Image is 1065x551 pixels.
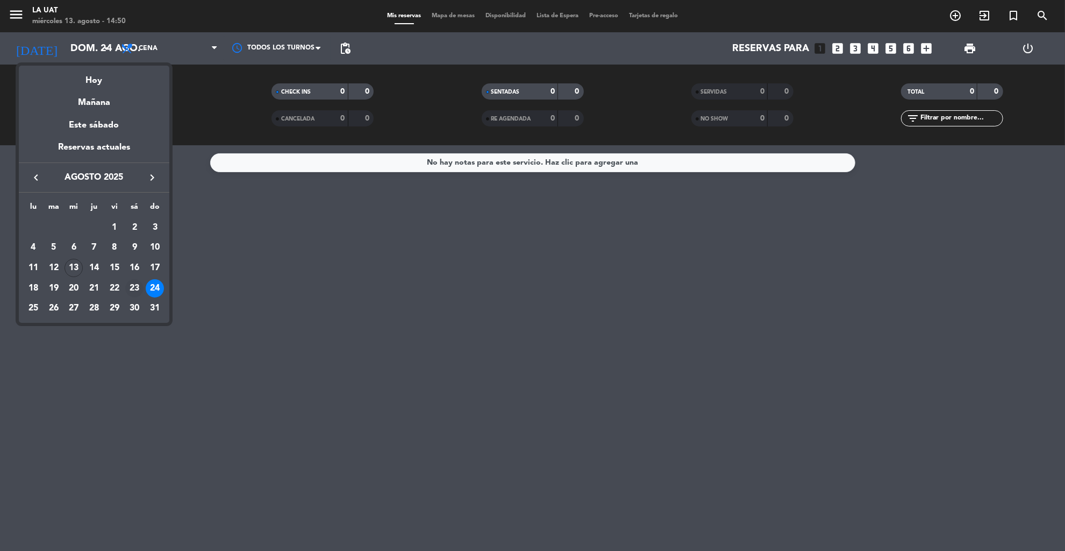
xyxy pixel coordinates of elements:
[63,258,84,278] td: 13 de agosto de 2025
[84,237,104,258] td: 7 de agosto de 2025
[84,201,104,217] th: jueves
[104,298,125,319] td: 29 de agosto de 2025
[46,171,142,185] span: agosto 2025
[146,171,159,184] i: keyboard_arrow_right
[125,238,144,257] div: 9
[105,299,124,317] div: 29
[65,238,83,257] div: 6
[84,258,104,278] td: 14 de agosto de 2025
[24,238,42,257] div: 4
[23,237,44,258] td: 4 de agosto de 2025
[125,259,144,277] div: 16
[125,278,145,299] td: 23 de agosto de 2025
[146,259,164,277] div: 17
[44,298,64,319] td: 26 de agosto de 2025
[65,279,83,298] div: 20
[145,298,165,319] td: 31 de agosto de 2025
[105,259,124,277] div: 15
[65,259,83,277] div: 13
[65,299,83,317] div: 27
[105,279,124,298] div: 22
[23,298,44,319] td: 25 de agosto de 2025
[23,201,44,217] th: lunes
[45,299,63,317] div: 26
[44,237,64,258] td: 5 de agosto de 2025
[44,201,64,217] th: martes
[19,66,169,88] div: Hoy
[44,278,64,299] td: 19 de agosto de 2025
[105,238,124,257] div: 8
[146,299,164,317] div: 31
[63,201,84,217] th: miércoles
[45,279,63,298] div: 19
[145,217,165,238] td: 3 de agosto de 2025
[145,201,165,217] th: domingo
[142,171,162,185] button: keyboard_arrow_right
[146,218,164,237] div: 3
[84,278,104,299] td: 21 de agosto de 2025
[125,258,145,278] td: 16 de agosto de 2025
[44,258,64,278] td: 12 de agosto de 2025
[63,298,84,319] td: 27 de agosto de 2025
[105,218,124,237] div: 1
[24,299,42,317] div: 25
[104,258,125,278] td: 15 de agosto de 2025
[146,279,164,298] div: 24
[125,218,144,237] div: 2
[19,88,169,110] div: Mañana
[26,171,46,185] button: keyboard_arrow_left
[19,110,169,140] div: Este sábado
[24,279,42,298] div: 18
[104,237,125,258] td: 8 de agosto de 2025
[146,238,164,257] div: 10
[104,201,125,217] th: viernes
[63,278,84,299] td: 20 de agosto de 2025
[145,258,165,278] td: 17 de agosto de 2025
[145,237,165,258] td: 10 de agosto de 2025
[125,299,144,317] div: 30
[85,238,103,257] div: 7
[23,258,44,278] td: 11 de agosto de 2025
[24,259,42,277] div: 11
[23,217,104,238] td: AGO.
[125,217,145,238] td: 2 de agosto de 2025
[23,278,44,299] td: 18 de agosto de 2025
[125,279,144,298] div: 23
[85,299,103,317] div: 28
[104,217,125,238] td: 1 de agosto de 2025
[45,238,63,257] div: 5
[45,259,63,277] div: 12
[85,279,103,298] div: 21
[30,171,42,184] i: keyboard_arrow_left
[125,298,145,319] td: 30 de agosto de 2025
[145,278,165,299] td: 24 de agosto de 2025
[125,237,145,258] td: 9 de agosto de 2025
[19,140,169,163] div: Reservas actuales
[84,298,104,319] td: 28 de agosto de 2025
[85,259,103,277] div: 14
[125,201,145,217] th: sábado
[104,278,125,299] td: 22 de agosto de 2025
[63,237,84,258] td: 6 de agosto de 2025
